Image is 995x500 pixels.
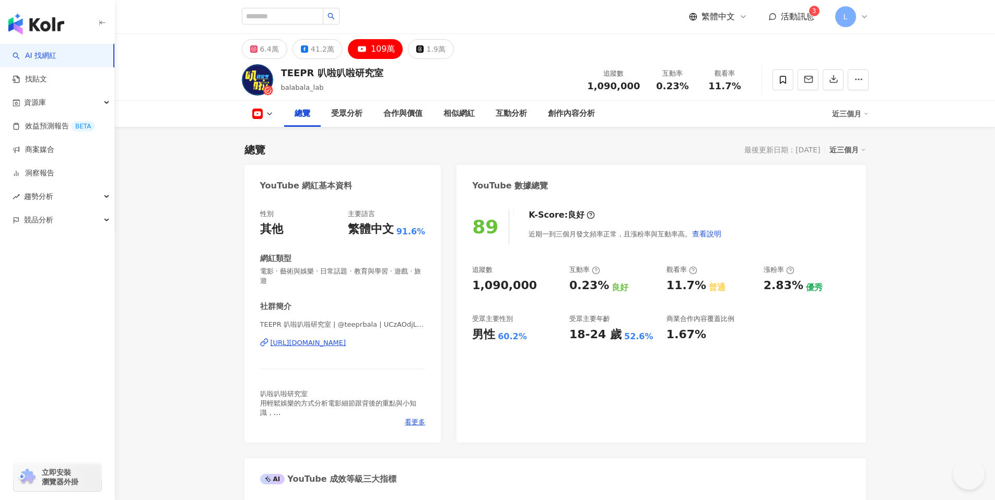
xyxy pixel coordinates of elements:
div: 1.9萬 [426,42,445,56]
div: TEEPR 叭啦叭啦研究室 [281,66,383,79]
div: 41.2萬 [311,42,334,56]
button: 查看說明 [692,223,722,244]
span: 3 [812,7,816,15]
div: 合作與價值 [383,108,423,120]
div: 男性 [472,327,495,343]
span: 電影 · 藝術與娛樂 · 日常話題 · 教育與學習 · 遊戲 · 旅遊 [260,267,426,285]
a: 效益預測報告BETA [13,121,95,132]
a: searchAI 找網紅 [13,51,56,61]
img: chrome extension [17,469,37,485]
div: 1.67% [666,327,706,343]
div: 109萬 [371,42,395,56]
div: 良好 [568,209,584,221]
div: YouTube 數據總覽 [472,180,548,192]
span: 趨勢分析 [24,185,53,208]
div: 1,090,000 [472,278,537,294]
div: 網紅類型 [260,253,291,264]
iframe: Help Scout Beacon - Open [953,458,985,490]
div: 主要語言 [348,209,375,219]
div: 互動分析 [496,108,527,120]
div: YouTube 網紅基本資料 [260,180,353,192]
div: 6.4萬 [260,42,279,56]
div: 追蹤數 [472,265,493,275]
div: 60.2% [498,331,527,342]
span: 繁體中文 [701,11,735,22]
div: 繁體中文 [348,221,394,237]
div: 近期一到三個月發文頻率正常，且漲粉率與互動率高。 [529,223,722,244]
span: 0.23% [656,81,688,91]
div: 相似網紅 [443,108,475,120]
div: 觀看率 [705,68,745,79]
div: 52.6% [624,331,653,342]
div: 其他 [260,221,283,237]
div: 總覽 [295,108,310,120]
a: [URL][DOMAIN_NAME] [260,338,426,348]
div: 優秀 [806,282,823,293]
button: 1.9萬 [408,39,453,59]
a: 找貼文 [13,74,47,85]
div: 2.83% [764,278,803,294]
div: 18-24 歲 [569,327,622,343]
span: 資源庫 [24,91,46,114]
button: 109萬 [348,39,403,59]
span: 看更多 [405,418,425,427]
div: 良好 [612,282,628,293]
div: AI [260,474,285,484]
span: 立即安裝 瀏覽器外掛 [42,468,78,486]
div: 追蹤數 [587,68,640,79]
a: 商案媒合 [13,145,54,155]
sup: 3 [809,6,820,16]
div: 89 [472,216,498,237]
span: balabala_lab [281,84,324,91]
span: 1,090,000 [587,80,640,91]
span: 91.6% [396,226,426,237]
span: 11.7% [708,81,741,91]
span: 競品分析 [24,208,53,232]
div: 受眾主要年齡 [569,314,610,324]
span: 查看說明 [692,230,721,238]
div: 觀看率 [666,265,697,275]
a: 洞察報告 [13,168,54,178]
div: 性別 [260,209,274,219]
a: chrome extension立即安裝 瀏覽器外掛 [14,463,101,491]
div: 總覽 [244,142,265,157]
span: rise [13,193,20,200]
div: 漲粉率 [764,265,794,275]
div: YouTube 成效等級三大指標 [260,473,397,485]
div: 近三個月 [832,105,869,122]
img: logo [8,14,64,34]
div: 11.7% [666,278,706,294]
div: 近三個月 [829,143,866,157]
div: 最後更新日期：[DATE] [744,146,820,154]
div: 受眾分析 [331,108,362,120]
span: L [844,11,848,22]
div: [URL][DOMAIN_NAME] [271,338,346,348]
button: 41.2萬 [292,39,343,59]
span: 活動訊息 [781,11,814,21]
div: 互動率 [653,68,693,79]
div: 社群簡介 [260,301,291,312]
button: 6.4萬 [242,39,287,59]
div: 普通 [709,282,725,293]
span: search [327,13,335,20]
span: TEEPR 叭啦叭啦研究室 | @teeprbala | UCzAOdjLlfyW19t8PtG1f7MA [260,320,426,329]
div: K-Score : [529,209,595,221]
div: 0.23% [569,278,609,294]
img: KOL Avatar [242,64,273,96]
div: 商業合作內容覆蓋比例 [666,314,734,324]
div: 互動率 [569,265,600,275]
div: 創作內容分析 [548,108,595,120]
div: 受眾主要性別 [472,314,513,324]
